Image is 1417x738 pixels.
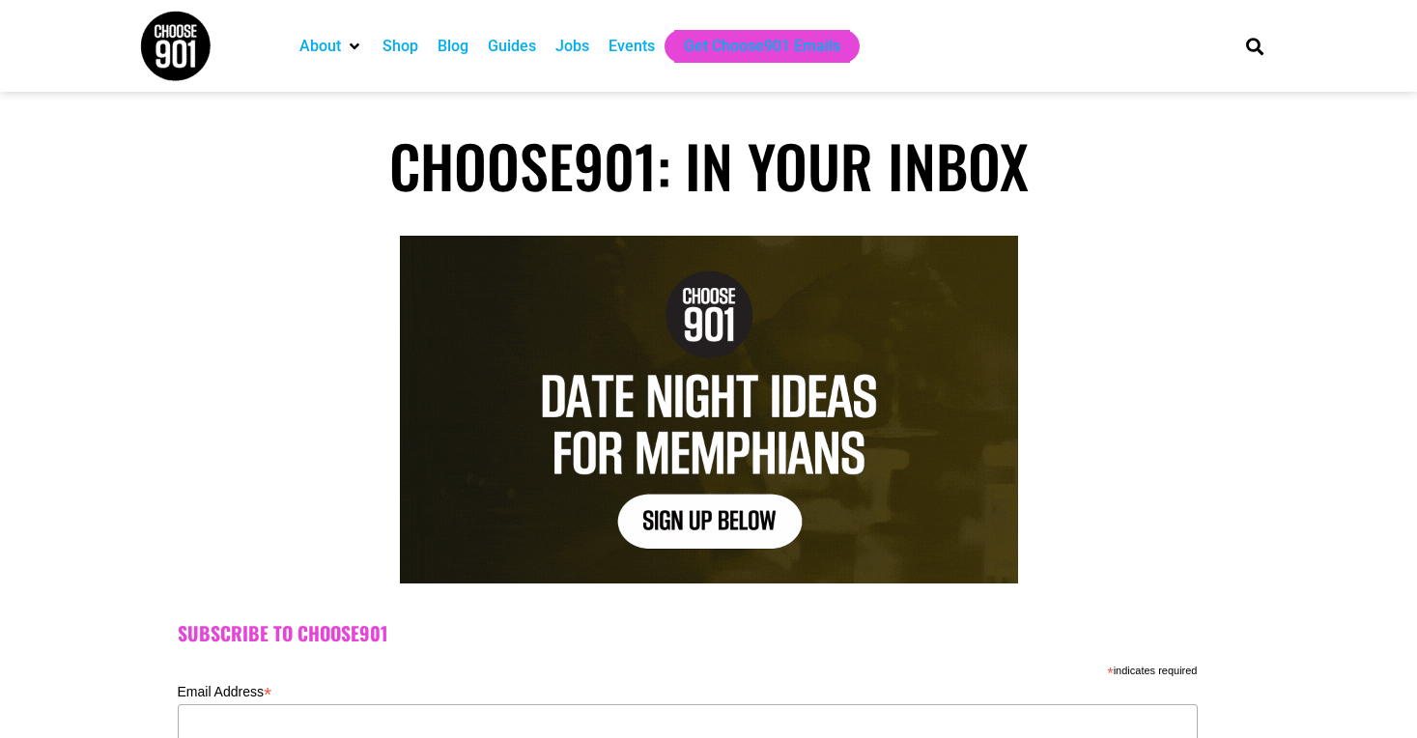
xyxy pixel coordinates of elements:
div: Search [1238,30,1270,62]
a: Events [609,35,655,58]
h1: Choose901: In Your Inbox [139,130,1279,200]
a: Jobs [555,35,589,58]
div: About [290,30,373,63]
a: Get Choose901 Emails [684,35,840,58]
label: Email Address [178,678,1198,701]
a: About [299,35,341,58]
h2: Subscribe to Choose901 [178,622,1240,645]
nav: Main nav [290,30,1213,63]
a: Blog [438,35,468,58]
a: Guides [488,35,536,58]
img: Text graphic with "Choose 901" logo. Reads: "7 Things to Do in Memphis This Week. Sign Up Below."... [400,236,1018,583]
a: Shop [383,35,418,58]
div: indicates required [178,660,1198,678]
